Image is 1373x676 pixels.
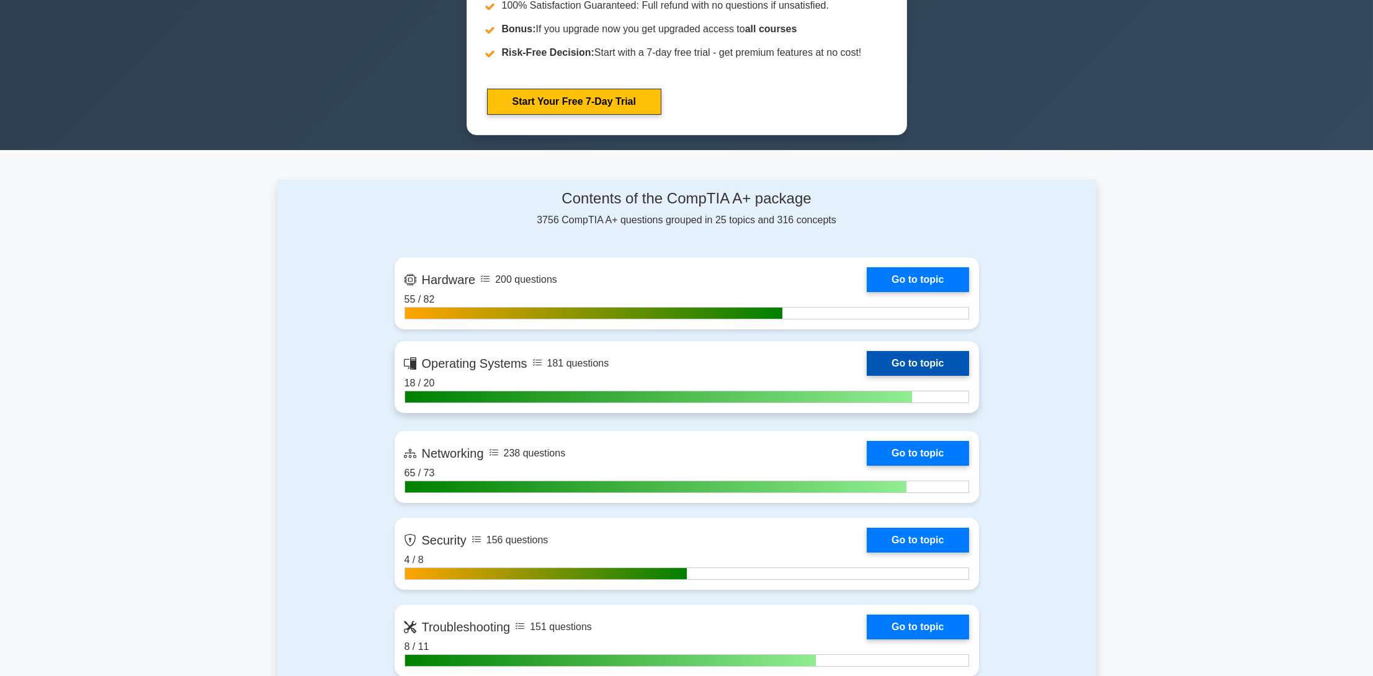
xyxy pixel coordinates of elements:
a: Go to topic [867,441,968,466]
h4: Contents of the CompTIA A+ package [395,190,979,208]
a: Go to topic [867,351,968,376]
div: 3756 CompTIA A+ questions grouped in 25 topics and 316 concepts [395,190,979,228]
a: Start Your Free 7-Day Trial [487,89,661,115]
a: Go to topic [867,528,968,553]
a: Go to topic [867,267,968,292]
a: Go to topic [867,615,968,639]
